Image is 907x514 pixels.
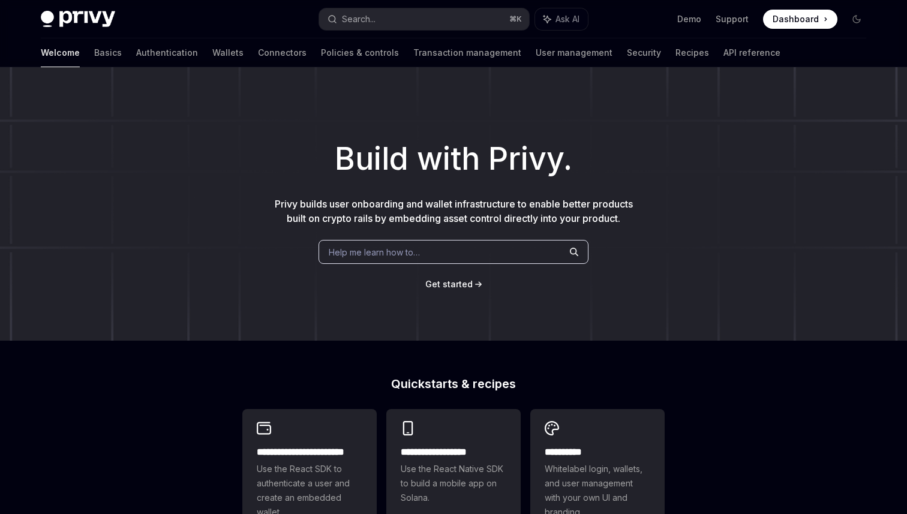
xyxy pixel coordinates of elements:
[425,279,473,289] span: Get started
[677,13,701,25] a: Demo
[275,198,633,224] span: Privy builds user onboarding and wallet infrastructure to enable better products built on crypto ...
[212,38,244,67] a: Wallets
[535,8,588,30] button: Ask AI
[716,13,749,25] a: Support
[723,38,780,67] a: API reference
[41,11,115,28] img: dark logo
[258,38,307,67] a: Connectors
[425,278,473,290] a: Get started
[536,38,612,67] a: User management
[627,38,661,67] a: Security
[509,14,522,24] span: ⌘ K
[401,462,506,505] span: Use the React Native SDK to build a mobile app on Solana.
[329,246,420,258] span: Help me learn how to…
[319,8,529,30] button: Search...⌘K
[242,378,665,390] h2: Quickstarts & recipes
[19,136,888,182] h1: Build with Privy.
[847,10,866,29] button: Toggle dark mode
[773,13,819,25] span: Dashboard
[321,38,399,67] a: Policies & controls
[763,10,837,29] a: Dashboard
[41,38,80,67] a: Welcome
[675,38,709,67] a: Recipes
[136,38,198,67] a: Authentication
[342,12,376,26] div: Search...
[94,38,122,67] a: Basics
[555,13,579,25] span: Ask AI
[413,38,521,67] a: Transaction management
